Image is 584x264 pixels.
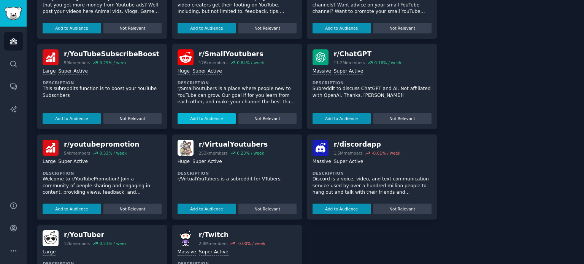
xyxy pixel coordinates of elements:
[178,49,194,65] img: SmallYoutubers
[100,60,127,65] div: 0.29 % / week
[237,60,264,65] div: 0.64 % / week
[103,23,162,33] button: Not Relevant
[64,150,90,156] div: 54k members
[43,49,59,65] img: YouTubeSubscribeBoost
[43,230,59,246] img: YouTuber
[178,249,196,256] div: Massive
[192,158,222,166] div: Super Active
[199,241,228,246] div: 2.8M members
[313,176,432,196] p: Discord is a voice, video, and text communication service used by over a hundred million people t...
[199,140,268,149] div: r/ VirtualYoutubers
[43,113,101,124] button: Add to Audience
[103,204,162,214] button: Not Relevant
[373,23,432,33] button: Not Relevant
[43,140,59,156] img: youtubepromotion
[313,158,331,166] div: Massive
[178,171,297,176] dt: Description
[313,113,371,124] button: Add to Audience
[178,176,297,183] p: r/VirtualYouTubers is a subreddit for VTubers.
[64,49,159,59] div: r/ YouTubeSubscribeBoost
[334,140,400,149] div: r/ discordapp
[313,204,371,214] button: Add to Audience
[373,113,432,124] button: Not Relevant
[238,113,297,124] button: Not Relevant
[313,49,328,65] img: ChatGPT
[178,85,297,106] p: r/SmallYoutubers is a place where people new to YouTube can grow. Our goal if for you learn from ...
[334,49,401,59] div: r/ ChatGPT
[64,241,90,246] div: 12k members
[313,140,328,156] img: discordapp
[199,249,229,256] div: Super Active
[199,150,228,156] div: 253k members
[43,204,101,214] button: Add to Audience
[43,23,101,33] button: Add to Audience
[64,60,90,65] div: 59k members
[100,150,127,156] div: 0.33 % / week
[313,23,371,33] button: Add to Audience
[334,60,365,65] div: 11.2M members
[43,85,162,99] p: This subreddits function is to boost your YouTube Subscribers
[334,150,363,156] div: 1.5M members
[237,150,264,156] div: 0.23 % / week
[374,60,401,65] div: 0.16 % / week
[313,85,432,99] p: Subreddit to discuss ChatGPT and AI. Not affiliated with OpenAI. Thanks, [PERSON_NAME]!
[43,158,56,166] div: Large
[178,113,236,124] button: Add to Audience
[178,23,236,33] button: Add to Audience
[43,249,56,256] div: Large
[192,68,222,75] div: Super Active
[43,176,162,196] p: Welcome to r/YouTubePromotion! Join a community of people sharing and engaging in content, provid...
[373,204,432,214] button: Not Relevant
[43,80,162,85] dt: Description
[178,140,194,156] img: VirtualYoutubers
[199,230,265,240] div: r/ Twitch
[334,68,363,75] div: Super Active
[313,80,432,85] dt: Description
[237,241,265,246] div: -0.00 % / week
[64,230,127,240] div: r/ YouTuber
[178,68,190,75] div: Huge
[43,68,56,75] div: Large
[178,204,236,214] button: Add to Audience
[58,68,88,75] div: Super Active
[5,7,22,20] img: GummySearch logo
[178,158,190,166] div: Huge
[313,68,331,75] div: Massive
[58,158,88,166] div: Super Active
[43,171,162,176] dt: Description
[199,49,264,59] div: r/ SmallYoutubers
[178,230,194,246] img: Twitch
[100,241,127,246] div: 0.23 % / week
[238,23,297,33] button: Not Relevant
[178,80,297,85] dt: Description
[372,150,400,156] div: -0.01 % / week
[238,204,297,214] button: Not Relevant
[313,171,432,176] dt: Description
[64,140,139,149] div: r/ youtubepromotion
[334,158,363,166] div: Super Active
[199,60,228,65] div: 176k members
[103,113,162,124] button: Not Relevant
